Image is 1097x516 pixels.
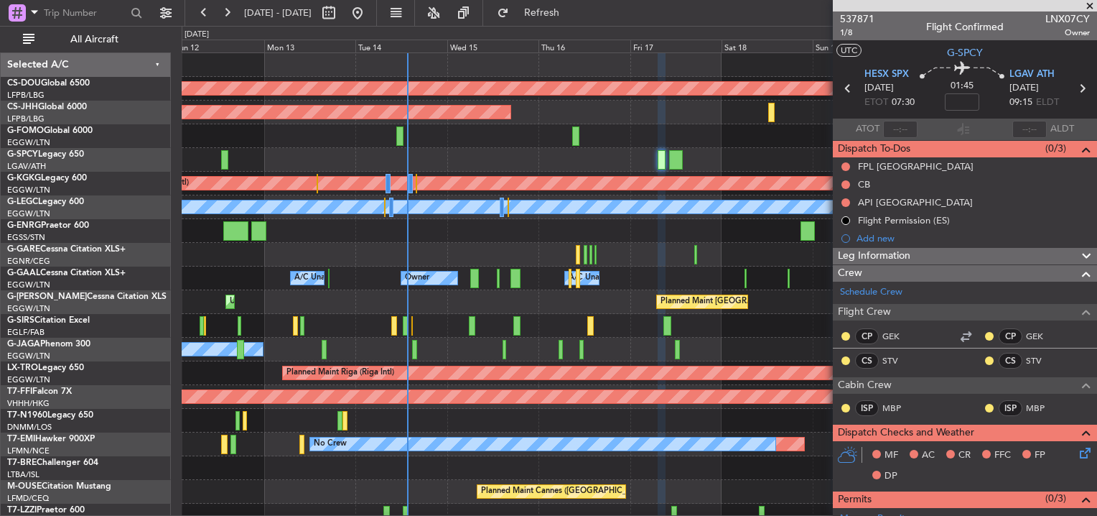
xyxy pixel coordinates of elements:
[7,340,90,349] a: G-JAGAPhenom 300
[630,40,722,52] div: Fri 17
[7,103,87,111] a: CS-JHHGlobal 6000
[864,96,888,110] span: ETOT
[230,291,466,313] div: Unplanned Maint [GEOGRAPHIC_DATA] ([GEOGRAPHIC_DATA])
[7,292,87,301] span: G-[PERSON_NAME]
[813,40,904,52] div: Sun 19
[490,1,576,24] button: Refresh
[1036,96,1059,110] span: ELDT
[7,269,126,277] a: G-GAALCessna Citation XLS+
[1009,81,1039,96] span: [DATE]
[7,411,47,420] span: T7-N1960
[947,45,983,60] span: G-SPCY
[858,178,870,190] div: CB
[856,232,1090,244] div: Add new
[7,387,72,396] a: T7-FFIFalcon 7X
[7,126,93,135] a: G-FOMOGlobal 6000
[1050,122,1074,137] span: ALDT
[7,150,84,159] a: G-SPCYLegacy 650
[314,433,347,455] div: No Crew
[538,40,630,52] div: Thu 16
[838,248,910,264] span: Leg Information
[7,221,89,230] a: G-ENRGPraetor 600
[7,316,90,325] a: G-SIRSCitation Excel
[405,267,429,289] div: Owner
[7,103,38,111] span: CS-JHH
[7,374,50,385] a: EGGW/LTN
[7,303,50,314] a: EGGW/LTN
[994,448,1011,463] span: FFC
[1045,11,1090,27] span: LNX07CY
[355,40,447,52] div: Tue 14
[7,150,38,159] span: G-SPCY
[481,481,651,502] div: Planned Maint Cannes ([GEOGRAPHIC_DATA])
[864,68,909,82] span: HESX SPX
[7,280,50,290] a: EGGW/LTN
[840,11,874,27] span: 537871
[7,327,45,338] a: EGLF/FAB
[660,291,887,313] div: Planned Maint [GEOGRAPHIC_DATA] ([GEOGRAPHIC_DATA])
[7,292,167,301] a: G-[PERSON_NAME]Cessna Citation XLS
[1035,448,1045,463] span: FP
[836,44,862,57] button: UTC
[7,79,41,88] span: CS-DOU
[185,29,209,41] div: [DATE]
[882,354,915,367] a: STV
[7,185,50,195] a: EGGW/LTN
[838,265,862,282] span: Crew
[864,81,894,96] span: [DATE]
[7,482,111,491] a: M-OUSECitation Mustang
[1009,96,1032,110] span: 09:15
[7,411,93,420] a: T7-N1960Legacy 650
[7,387,32,396] span: T7-FFI
[7,364,84,372] a: LX-TROLegacy 650
[722,40,813,52] div: Sat 18
[858,214,950,226] div: Flight Permission (ES)
[7,446,50,456] a: LFMN/NCE
[7,198,84,206] a: G-LEGCLegacy 600
[858,160,974,172] div: FPL [GEOGRAPHIC_DATA]
[447,40,538,52] div: Wed 15
[7,269,40,277] span: G-GAAL
[838,377,892,394] span: Cabin Crew
[7,245,126,254] a: G-GARECessna Citation XLS+
[999,328,1022,344] div: CP
[958,448,971,463] span: CR
[7,137,50,148] a: EGGW/LTN
[7,316,34,325] span: G-SIRS
[294,267,354,289] div: A/C Unavailable
[882,330,915,343] a: GEK
[7,506,37,515] span: T7-LZZI
[1045,141,1066,156] span: (0/3)
[7,174,87,183] a: G-KGKGLegacy 600
[926,19,1004,34] div: Flight Confirmed
[999,400,1022,416] div: ISP
[883,121,918,138] input: --:--
[7,245,40,254] span: G-GARE
[7,364,38,372] span: LX-TRO
[882,402,915,415] a: MBP
[838,425,974,441] span: Dispatch Checks and Weather
[855,328,879,344] div: CP
[838,492,872,508] span: Permits
[838,141,910,157] span: Dispatch To-Dos
[244,6,312,19] span: [DATE] - [DATE]
[7,208,50,219] a: EGGW/LTN
[7,435,95,443] a: T7-EMIHawker 900XP
[999,353,1022,369] div: CS
[7,351,50,361] a: EGGW/LTN
[840,285,902,300] a: Schedule Crew
[1009,68,1055,82] span: LGAV ATH
[855,400,879,416] div: ISP
[1026,402,1058,415] a: MBP
[7,90,45,101] a: LFPB/LBG
[838,304,891,321] span: Flight Crew
[7,256,50,267] a: EGNR/CEG
[7,114,45,124] a: LFPB/LBG
[7,422,52,433] a: DNMM/LOS
[7,340,40,349] span: G-JAGA
[892,96,915,110] span: 07:30
[172,40,263,52] div: Sun 12
[922,448,935,463] span: AC
[858,196,973,208] div: API [GEOGRAPHIC_DATA]
[856,122,879,137] span: ATOT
